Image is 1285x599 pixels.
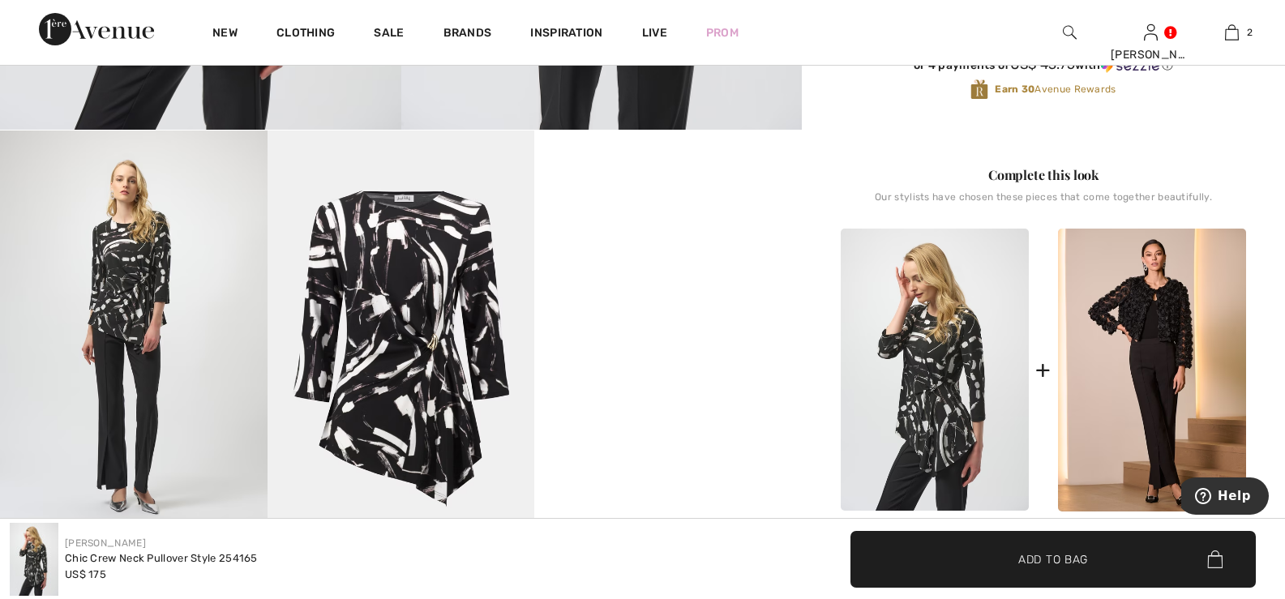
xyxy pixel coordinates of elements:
img: Sezzle [1101,58,1159,73]
a: Sign In [1144,24,1158,40]
img: Bag.svg [1207,550,1223,568]
a: New [212,26,238,43]
strong: Earn 30 [995,83,1034,95]
a: Prom [706,24,739,41]
a: Clothing [276,26,335,43]
a: Brands [443,26,492,43]
img: Slim Fit Formal Trousers Style 254102 [1058,229,1246,511]
img: Avenue Rewards [970,79,988,101]
a: Sale [374,26,404,43]
img: 1ère Avenue [39,13,154,45]
div: or 4 payments ofUS$ 43.75withSezzle Click to learn more about Sezzle [841,57,1246,79]
a: Live [642,24,667,41]
div: + [1035,352,1051,388]
img: Chic Crew Neck Pullover Style 254165 [10,523,58,596]
span: 2 [1247,25,1253,40]
div: Our stylists have chosen these pieces that come together beautifully. [841,191,1246,216]
span: Add to Bag [1018,550,1088,567]
div: [PERSON_NAME] [1111,46,1190,63]
img: Chic Crew Neck Pullover Style 254165. 4 [268,130,535,531]
span: US$ 175 [65,568,106,580]
span: Inspiration [530,26,602,43]
video: Your browser does not support the video tag. [534,130,802,264]
span: Avenue Rewards [995,82,1116,96]
a: [PERSON_NAME] [65,537,146,549]
img: search the website [1063,23,1077,42]
img: My Bag [1225,23,1239,42]
iframe: Opens a widget where you can find more information [1181,477,1269,518]
img: Chic Crew Neck Pullover Style 254165 [841,229,1029,511]
a: 2 [1192,23,1271,42]
img: My Info [1144,23,1158,42]
div: Complete this look [841,165,1246,185]
div: Chic Crew Neck Pullover Style 254165 [65,550,258,567]
button: Add to Bag [850,531,1256,588]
